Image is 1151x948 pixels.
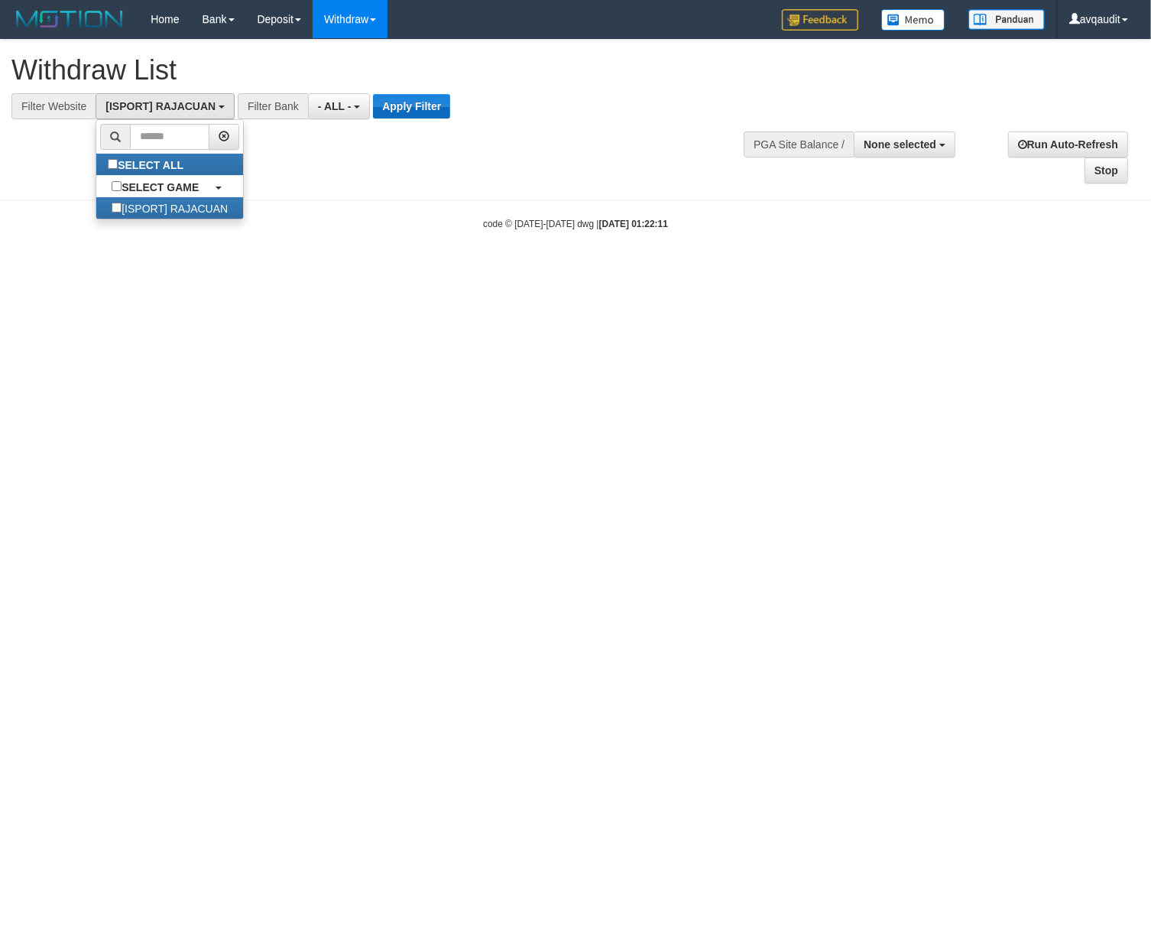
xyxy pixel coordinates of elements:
[308,93,370,119] button: - ALL -
[112,203,122,213] input: [ISPORT] RAJACUAN
[105,100,216,112] span: [ISPORT] RAJACUAN
[96,154,199,175] label: SELECT ALL
[96,197,243,219] label: [ISPORT] RAJACUAN
[782,9,858,31] img: Feedback.jpg
[238,93,308,119] div: Filter Bank
[11,55,752,86] h1: Withdraw List
[864,138,936,151] span: None selected
[1008,131,1128,157] a: Run Auto-Refresh
[373,94,450,118] button: Apply Filter
[744,131,854,157] div: PGA Site Balance /
[11,93,96,119] div: Filter Website
[881,9,945,31] img: Button%20Memo.svg
[1085,157,1128,183] a: Stop
[122,181,199,193] b: SELECT GAME
[108,159,118,169] input: SELECT ALL
[96,176,243,197] a: SELECT GAME
[318,100,352,112] span: - ALL -
[599,219,668,229] strong: [DATE] 01:22:11
[96,93,235,119] button: [ISPORT] RAJACUAN
[11,8,128,31] img: MOTION_logo.png
[112,181,122,191] input: SELECT GAME
[483,219,668,229] small: code © [DATE]-[DATE] dwg |
[854,131,955,157] button: None selected
[968,9,1045,30] img: panduan.png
